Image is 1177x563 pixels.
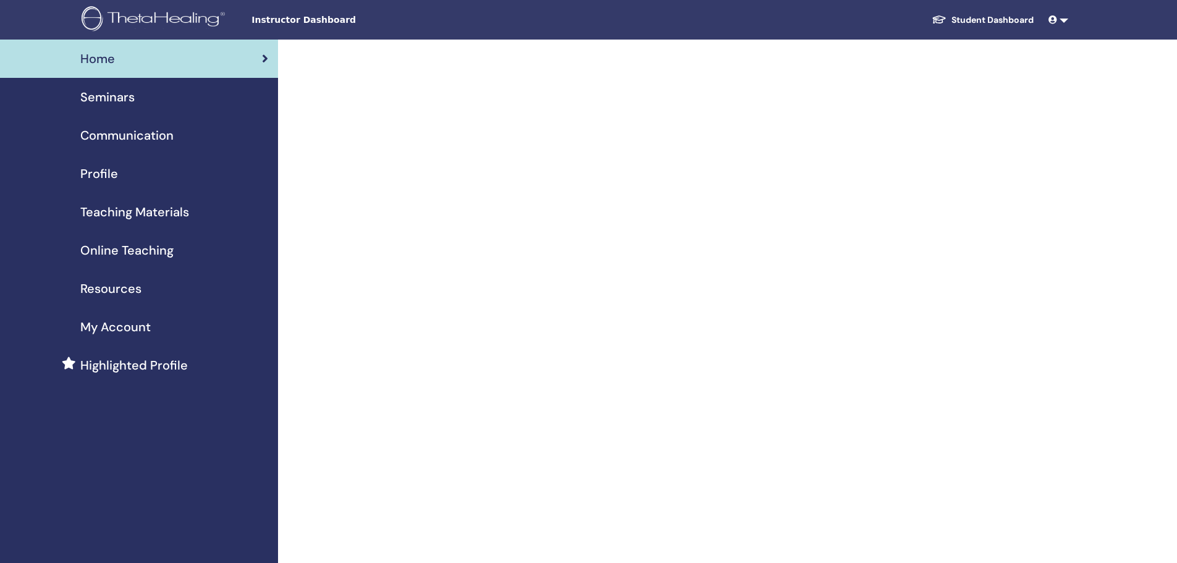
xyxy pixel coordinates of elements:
[82,6,229,34] img: logo.png
[80,318,151,336] span: My Account
[932,14,947,25] img: graduation-cap-white.svg
[80,49,115,68] span: Home
[80,88,135,106] span: Seminars
[80,356,188,375] span: Highlighted Profile
[80,203,189,221] span: Teaching Materials
[80,241,174,260] span: Online Teaching
[80,126,174,145] span: Communication
[922,9,1044,32] a: Student Dashboard
[80,164,118,183] span: Profile
[251,14,437,27] span: Instructor Dashboard
[80,279,141,298] span: Resources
